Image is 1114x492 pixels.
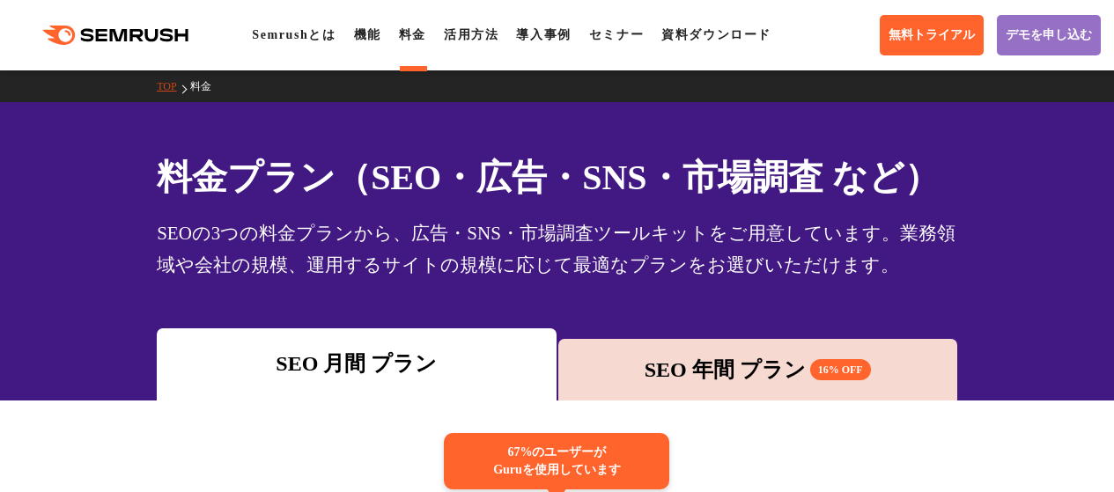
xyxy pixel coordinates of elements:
[157,151,957,203] h1: 料金プラン（SEO・広告・SNS・市場調査 など）
[661,28,771,41] a: 資料ダウンロード
[1006,27,1092,43] span: デモを申し込む
[810,359,871,380] span: 16% OFF
[589,28,644,41] a: セミナー
[567,354,948,386] div: SEO 年間 プラン
[252,28,336,41] a: Semrushとは
[516,28,571,41] a: 導入事例
[354,28,381,41] a: 機能
[444,28,498,41] a: 活用方法
[889,27,975,43] span: 無料トライアル
[997,15,1101,55] a: デモを申し込む
[399,28,426,41] a: 料金
[190,80,225,92] a: 料金
[880,15,984,55] a: 無料トライアル
[444,433,669,489] div: 67%のユーザーが Guruを使用しています
[157,80,189,92] a: TOP
[166,348,547,379] div: SEO 月間 プラン
[157,217,957,281] div: SEOの3つの料金プランから、広告・SNS・市場調査ツールキットをご用意しています。業務領域や会社の規模、運用するサイトの規模に応じて最適なプランをお選びいただけます。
